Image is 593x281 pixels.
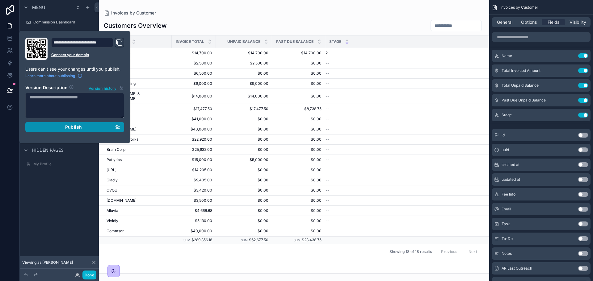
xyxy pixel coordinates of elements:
span: $62,677.50 [249,238,268,242]
span: Fields [548,19,559,25]
span: Fee Info [502,192,515,197]
span: $0.00 [220,188,268,193]
span: $3,420.00 [175,188,212,193]
span: OVOU [107,188,117,193]
span: Past Due Balance [276,39,313,44]
span: $8,738.75 [276,106,322,111]
span: $0.00 [276,178,322,183]
a: My Profile [23,159,95,169]
span: $5,000.00 [220,157,268,162]
span: 2 [326,51,328,56]
span: created at [502,162,519,167]
small: Sum [294,238,301,242]
span: $9,405.00 [175,178,212,183]
h1: Customers Overview [104,21,167,30]
span: Publish [65,124,82,130]
span: Stage [502,113,512,118]
span: $41,000.00 [175,117,212,122]
a: Commission Dashboard [23,17,95,27]
span: Hidden pages [32,147,64,153]
span: Invoices by Customer [111,10,156,16]
a: Team Commission (Ty) [23,30,95,40]
span: Patlytics [107,157,122,162]
span: $14,700.00 [175,51,212,56]
span: $289,356.18 [191,238,212,242]
a: Connect your domain [51,52,124,57]
a: Learn more about publishing [25,73,82,78]
span: $14,700.00 [276,51,322,56]
span: [URL] [107,167,116,172]
span: To-Do [502,236,513,241]
span: $0.00 [276,218,322,223]
span: Invoices by Customer [500,5,538,10]
span: Name [502,53,512,58]
span: $0.00 [276,94,322,99]
span: $0.00 [220,198,268,203]
span: $0.00 [276,61,322,66]
span: -- [326,218,329,223]
span: -- [326,178,329,183]
span: $0.00 [220,71,268,76]
span: Stage [329,39,341,44]
span: $23,438.75 [302,238,322,242]
span: -- [326,229,329,233]
h2: Version Description [25,85,68,91]
p: Users can't see your changes until you publish. [25,66,124,72]
span: $0.00 [276,117,322,122]
span: Total Invoiced Amount [502,68,540,73]
span: -- [326,137,329,142]
span: -- [326,188,329,193]
span: uuid [502,147,509,152]
span: $0.00 [220,178,268,183]
span: $5,130.00 [175,218,212,223]
span: -- [326,147,329,152]
span: Gladly [107,178,118,183]
span: $14,205.00 [175,167,212,172]
span: $15,000.00 [175,157,212,162]
span: $0.00 [220,137,268,142]
a: Invoices by Customer [104,10,156,16]
span: -- [326,106,329,111]
span: $14,000.00 [175,94,212,99]
span: $0.00 [276,188,322,193]
span: General [497,19,512,25]
span: Commsor [107,229,124,233]
span: id [502,133,505,138]
span: $0.00 [276,167,322,172]
span: Unpaid Balance [227,39,260,44]
span: -- [326,81,329,86]
span: $0.00 [276,147,322,152]
label: My Profile [33,162,94,167]
span: $0.00 [220,167,268,172]
div: Domain and Custom Link [51,38,124,60]
span: Brain Corp [107,147,125,152]
span: -- [326,61,329,66]
button: Version history [88,85,124,91]
span: $14,000.00 [220,94,268,99]
span: $40,000.00 [175,229,212,233]
span: -- [326,167,329,172]
span: Learn more about publishing [25,73,75,78]
span: $0.00 [276,208,322,213]
label: Commission Dashboard [33,20,94,25]
span: $3,500.00 [175,198,212,203]
span: $0.00 [220,147,268,152]
span: $0.00 [220,229,268,233]
span: $9,000.00 [175,81,212,86]
span: Email [502,207,511,212]
span: Visibility [570,19,586,25]
span: -- [326,71,329,76]
span: Task [502,221,510,226]
span: Past Due Unpaid Balance [502,98,546,103]
span: Vividly [107,218,118,223]
span: updated at [502,177,520,182]
span: $4,666.68 [175,208,212,213]
span: $0.00 [220,127,268,132]
span: $0.00 [220,208,268,213]
span: $0.00 [220,218,268,223]
span: $6,500.00 [175,71,212,76]
button: Done [82,271,96,279]
span: $0.00 [276,71,322,76]
span: $0.00 [220,117,268,122]
span: $14,700.00 [220,51,268,56]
